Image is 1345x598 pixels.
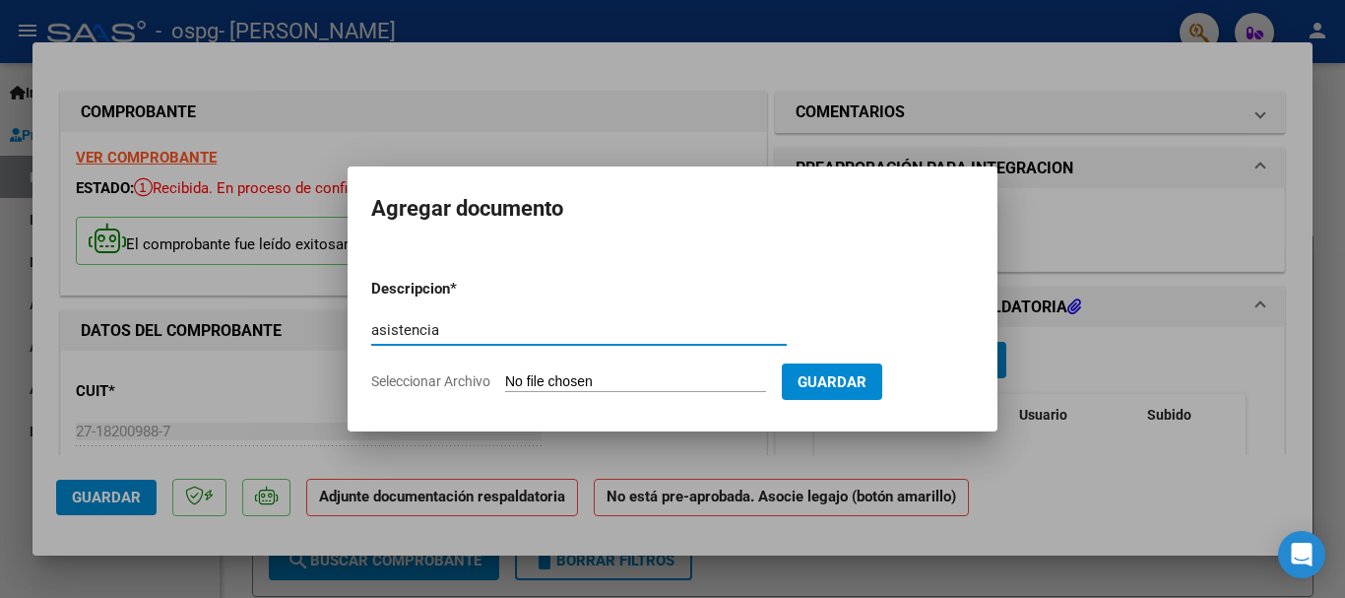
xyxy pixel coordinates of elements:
span: Guardar [798,373,866,391]
span: Seleccionar Archivo [371,373,490,389]
button: Guardar [782,364,882,400]
p: Descripcion [371,278,552,300]
h2: Agregar documento [371,190,974,228]
div: Open Intercom Messenger [1278,531,1325,578]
